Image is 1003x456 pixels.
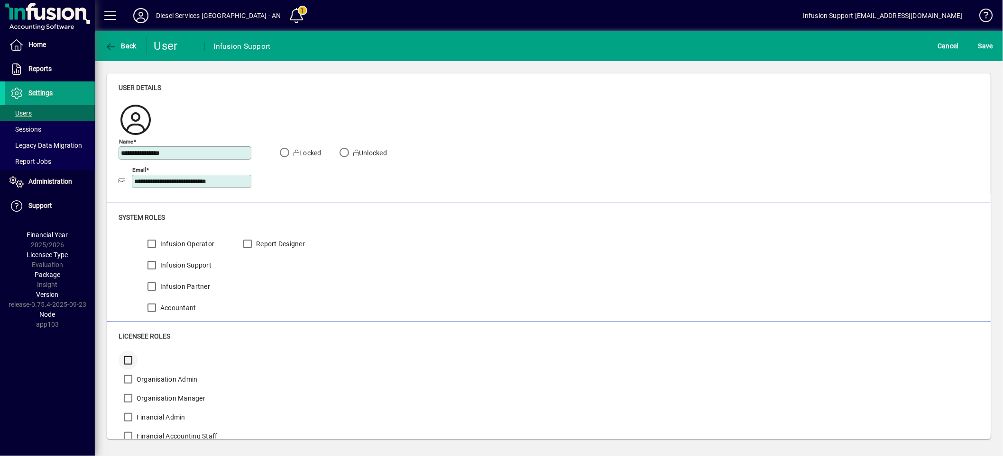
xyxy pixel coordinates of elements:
[135,375,198,384] label: Organisation Admin
[9,109,32,117] span: Users
[254,239,305,249] label: Report Designer
[5,57,95,81] a: Reports
[158,282,210,291] label: Infusion Partner
[158,303,196,313] label: Accountant
[9,158,51,165] span: Report Jobs
[972,2,991,33] a: Knowledge Base
[978,42,982,50] span: S
[5,121,95,137] a: Sessions
[978,38,993,54] span: ave
[35,271,60,278] span: Package
[938,38,959,54] span: Cancel
[27,251,68,259] span: Licensee Type
[27,231,68,239] span: Financial Year
[214,39,271,54] div: Infusion Support
[126,7,156,24] button: Profile
[105,42,137,50] span: Back
[95,37,147,54] app-page-header-button: Back
[351,148,387,158] label: Unlocked
[5,194,95,218] a: Support
[119,138,133,144] mat-label: Name
[156,8,281,23] div: Diesel Services [GEOGRAPHIC_DATA] - AN
[292,148,322,158] label: Locked
[5,170,95,194] a: Administration
[158,260,212,270] label: Infusion Support
[158,239,214,249] label: Infusion Operator
[5,33,95,57] a: Home
[28,202,52,209] span: Support
[154,38,194,54] div: User
[9,125,41,133] span: Sessions
[936,37,961,54] button: Cancel
[28,178,72,185] span: Administration
[119,84,161,91] span: User details
[5,105,95,121] a: Users
[976,37,995,54] button: Save
[5,153,95,170] a: Report Jobs
[28,41,46,48] span: Home
[803,8,963,23] div: Infusion Support [EMAIL_ADDRESS][DOMAIN_NAME]
[135,393,205,403] label: Organisation Manager
[40,311,55,318] span: Node
[132,166,146,173] mat-label: Email
[119,332,170,340] span: Licensee roles
[9,142,82,149] span: Legacy Data Migration
[28,65,52,72] span: Reports
[135,431,218,441] label: Financial Accounting Staff
[119,214,165,221] span: System roles
[102,37,139,54] button: Back
[135,412,185,422] label: Financial Admin
[28,89,53,97] span: Settings
[5,137,95,153] a: Legacy Data Migration
[37,291,59,298] span: Version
